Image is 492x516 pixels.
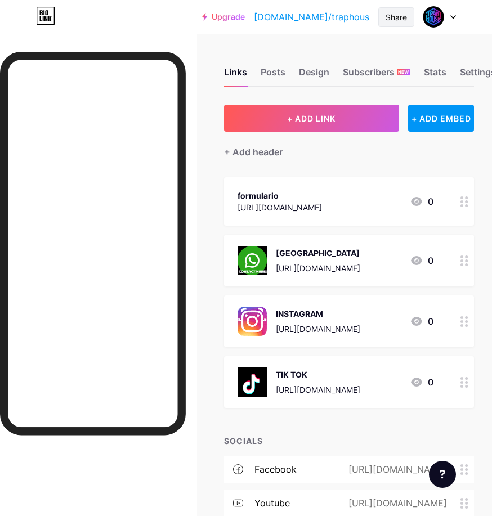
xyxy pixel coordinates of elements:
div: [URL][DOMAIN_NAME] [330,463,460,476]
div: [GEOGRAPHIC_DATA] [276,247,360,259]
span: NEW [398,69,409,75]
a: [DOMAIN_NAME]/traphous [254,10,369,24]
div: + ADD EMBED [408,105,474,132]
img: TIK TOK [238,367,267,397]
img: trap house [423,6,444,28]
div: Subscribers [343,65,410,86]
div: + Add header [224,145,283,159]
div: SOCIALS [224,435,474,447]
div: 0 [410,315,433,328]
div: facebook [254,463,297,476]
div: youtube [254,496,290,510]
div: Posts [261,65,285,86]
div: Share [386,11,407,23]
span: + ADD LINK [287,114,336,123]
div: [URL][DOMAIN_NAME] [276,323,360,335]
div: [URL][DOMAIN_NAME] [238,201,322,213]
div: Links [224,65,247,86]
div: [URL][DOMAIN_NAME] [276,384,360,396]
div: formulario [238,190,322,201]
div: INSTAGRAM [276,308,360,320]
img: COMUNIDADE TRAP HOUSE [238,246,267,275]
div: Stats [424,65,446,86]
div: 0 [410,375,433,389]
div: [URL][DOMAIN_NAME] [276,262,360,274]
div: [URL][DOMAIN_NAME] [330,496,460,510]
a: Upgrade [202,12,245,21]
div: Design [299,65,329,86]
div: 0 [410,254,433,267]
img: INSTAGRAM [238,307,267,336]
div: TIK TOK [276,369,360,380]
button: + ADD LINK [224,105,400,132]
div: 0 [410,195,433,208]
